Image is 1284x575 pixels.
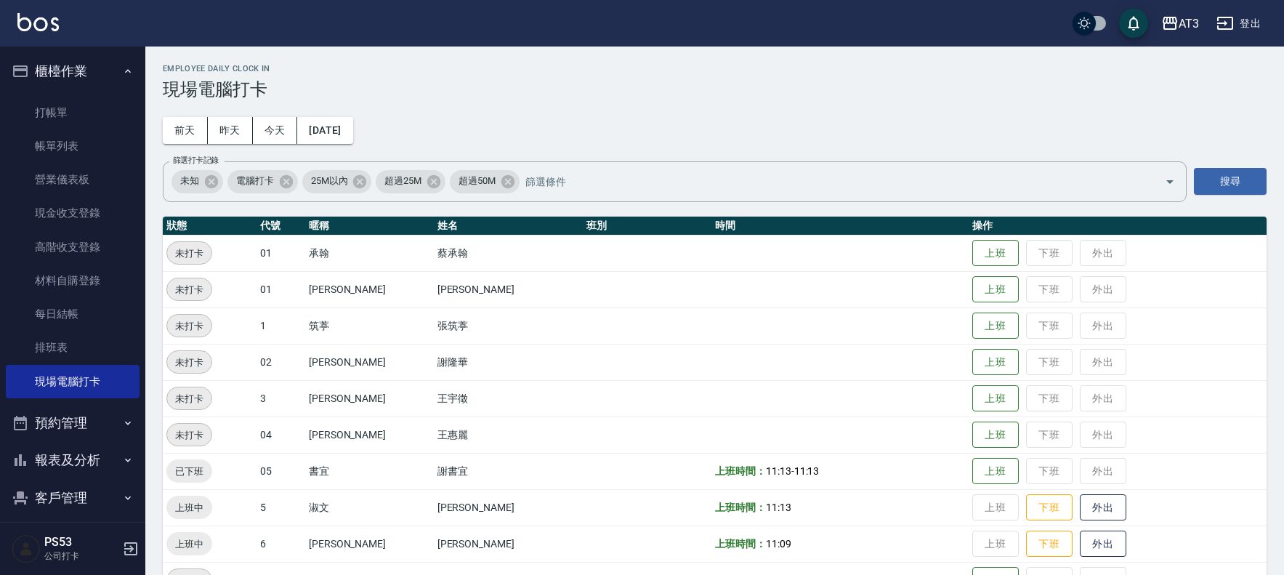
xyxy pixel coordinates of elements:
a: 排班表 [6,331,140,364]
span: 未打卡 [167,427,211,443]
h2: Employee Daily Clock In [163,64,1267,73]
span: 11:09 [766,538,791,550]
td: - [711,453,969,489]
td: 04 [257,417,305,453]
th: 代號 [257,217,305,236]
a: 現金收支登錄 [6,196,140,230]
button: 上班 [972,276,1019,303]
span: 未打卡 [167,246,211,261]
b: 上班時間： [715,538,766,550]
button: 上班 [972,240,1019,267]
span: 未打卡 [167,282,211,297]
button: 上班 [972,458,1019,485]
span: 25M以內 [302,174,357,188]
button: 下班 [1026,494,1073,521]
button: [DATE] [297,117,352,144]
td: 張筑葶 [434,307,584,344]
b: 上班時間： [715,465,766,477]
td: [PERSON_NAME] [434,271,584,307]
button: 昨天 [208,117,253,144]
label: 篩選打卡記錄 [173,155,219,166]
a: 高階收支登錄 [6,230,140,264]
button: 外出 [1080,531,1126,558]
th: 姓名 [434,217,584,236]
a: 打帳單 [6,96,140,129]
td: [PERSON_NAME] [305,417,434,453]
button: 外出 [1080,494,1126,521]
td: 05 [257,453,305,489]
p: 公司打卡 [44,550,118,563]
a: 帳單列表 [6,129,140,163]
button: 上班 [972,422,1019,449]
a: 每日結帳 [6,297,140,331]
button: 預約管理 [6,404,140,442]
td: [PERSON_NAME] [434,489,584,526]
button: 櫃檯作業 [6,52,140,90]
td: 謝書宜 [434,453,584,489]
td: 承翰 [305,235,434,271]
a: 現場電腦打卡 [6,365,140,398]
span: 未打卡 [167,355,211,370]
a: 營業儀表板 [6,163,140,196]
span: 11:13 [794,465,820,477]
input: 篩選條件 [522,169,1139,194]
td: [PERSON_NAME] [305,344,434,380]
span: 上班中 [166,500,212,515]
th: 操作 [969,217,1267,236]
img: Logo [17,13,59,31]
div: 超過25M [376,170,445,193]
h3: 現場電腦打卡 [163,79,1267,100]
td: 蔡承翰 [434,235,584,271]
td: 02 [257,344,305,380]
b: 上班時間： [715,502,766,513]
td: 5 [257,489,305,526]
button: save [1119,9,1148,38]
th: 暱稱 [305,217,434,236]
button: 上班 [972,385,1019,412]
th: 狀態 [163,217,257,236]
div: 未知 [171,170,223,193]
td: [PERSON_NAME] [305,380,434,417]
td: [PERSON_NAME] [434,526,584,562]
td: 淑文 [305,489,434,526]
img: Person [12,534,41,563]
td: 6 [257,526,305,562]
td: 3 [257,380,305,417]
td: 謝隆華 [434,344,584,380]
span: 超過50M [450,174,504,188]
td: [PERSON_NAME] [305,526,434,562]
button: 登出 [1211,10,1267,37]
div: 超過50M [450,170,520,193]
button: 搜尋 [1194,168,1267,195]
th: 班別 [583,217,711,236]
button: 客戶管理 [6,479,140,517]
span: 電腦打卡 [227,174,283,188]
span: 未打卡 [167,318,211,334]
button: AT3 [1155,9,1205,39]
td: 筑葶 [305,307,434,344]
td: 1 [257,307,305,344]
a: 材料自購登錄 [6,264,140,297]
td: 01 [257,235,305,271]
td: [PERSON_NAME] [305,271,434,307]
td: 王惠麗 [434,417,584,453]
button: 下班 [1026,531,1073,558]
span: 未打卡 [167,391,211,406]
span: 超過25M [376,174,430,188]
button: 今天 [253,117,298,144]
h5: PS53 [44,535,118,550]
th: 時間 [711,217,969,236]
span: 未知 [171,174,208,188]
button: 上班 [972,313,1019,339]
div: 25M以內 [302,170,372,193]
span: 已下班 [166,464,212,479]
button: Open [1158,170,1182,193]
button: 前天 [163,117,208,144]
span: 上班中 [166,536,212,552]
td: 書宜 [305,453,434,489]
button: 員工及薪資 [6,516,140,554]
button: 報表及分析 [6,441,140,479]
td: 01 [257,271,305,307]
button: 上班 [972,349,1019,376]
div: 電腦打卡 [227,170,298,193]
